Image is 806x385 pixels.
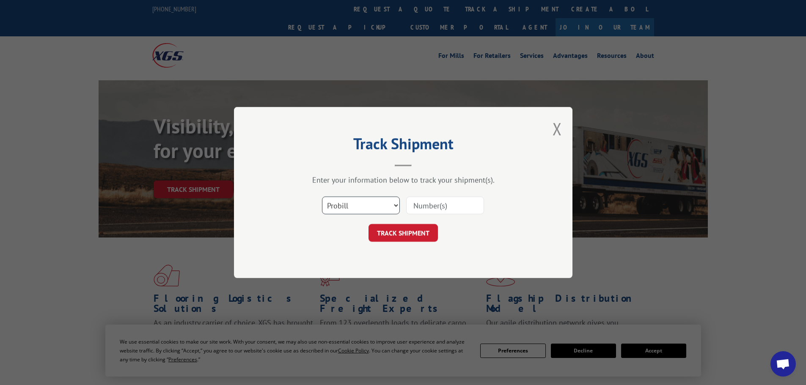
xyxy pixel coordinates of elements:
[406,197,484,214] input: Number(s)
[276,175,530,185] div: Enter your information below to track your shipment(s).
[369,224,438,242] button: TRACK SHIPMENT
[276,138,530,154] h2: Track Shipment
[553,117,562,140] button: Close modal
[770,351,796,377] a: Open chat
